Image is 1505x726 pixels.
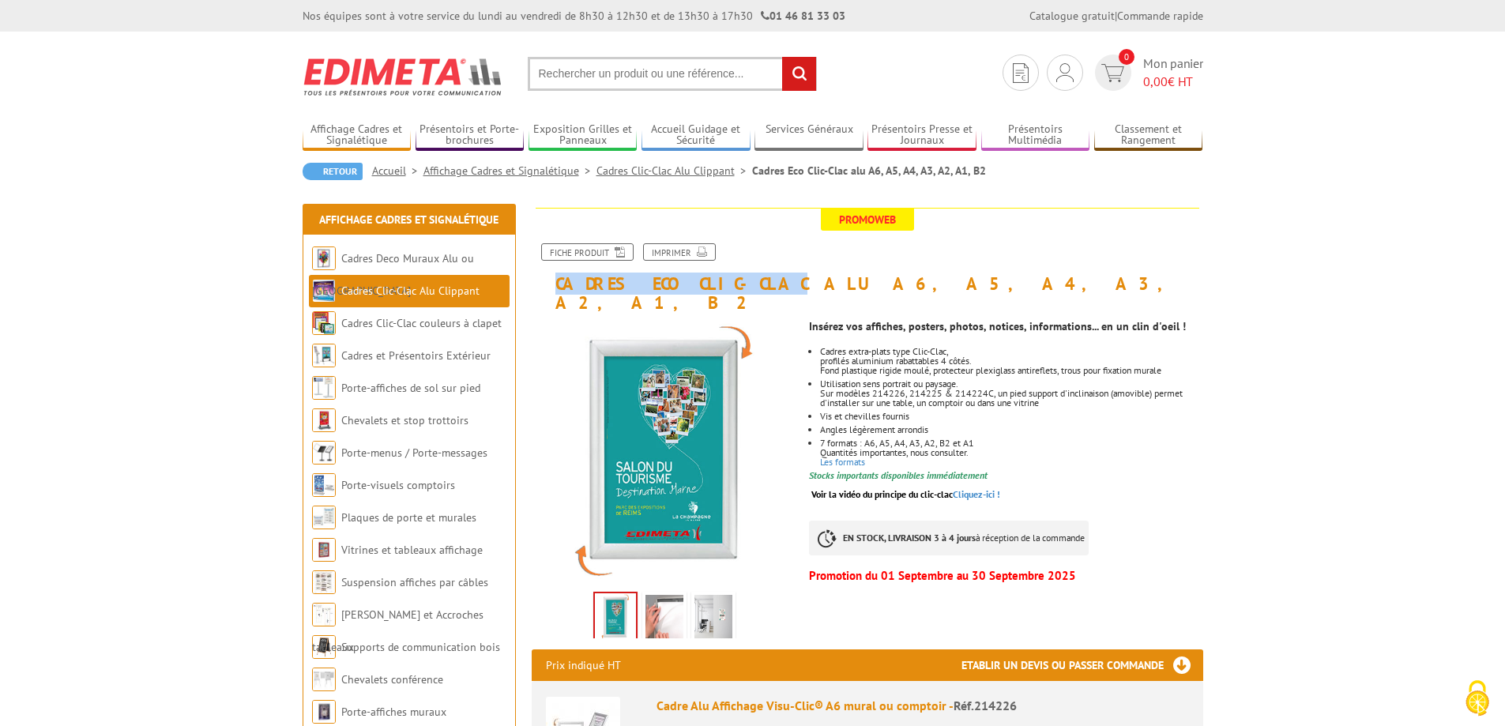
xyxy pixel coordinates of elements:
[528,57,817,91] input: Rechercher un produit ou une référence...
[341,316,502,330] a: Cadres Clic-Clac couleurs à clapet
[341,575,488,589] a: Suspension affiches par câbles
[657,697,1189,715] div: Cadre Alu Affichage Visu-Clic® A6 mural ou comptoir -
[312,700,336,724] img: Porte-affiches muraux
[752,163,986,179] li: Cadres Eco Clic-Clac alu A6, A5, A4, A3, A2, A1, B2
[529,122,638,149] a: Exposition Grilles et Panneaux
[1056,63,1074,82] img: devis rapide
[312,441,336,465] img: Porte-menus / Porte-messages
[341,348,491,363] a: Cadres et Présentoirs Extérieur
[341,510,476,525] a: Plaques de porte et murales
[954,698,1017,713] span: Réf.214226
[761,9,845,23] strong: 01 46 81 33 03
[820,379,1202,408] li: Utilisation sens portrait ou paysage. Sur modèles 214226, 214225 & 214224C, un pied support d'inc...
[303,163,363,180] a: Retour
[961,649,1203,681] h3: Etablir un devis ou passer commande
[312,408,336,432] img: Chevalets et stop trottoirs
[809,521,1089,555] p: à réception de la commande
[532,320,798,586] img: cadres_aluminium_clic_clac_214226_4.jpg
[312,608,483,654] a: [PERSON_NAME] et Accroches tableaux
[341,640,500,654] a: Supports de communication bois
[341,381,480,395] a: Porte-affiches de sol sur pied
[809,469,988,481] font: Stocks importants disponibles immédiatement
[1143,73,1203,91] span: € HT
[1013,63,1029,83] img: devis rapide
[694,595,732,644] img: cadre_clic_clac_214226.jpg
[341,284,480,298] a: Cadres Clic-Clac Alu Clippant
[843,532,976,544] strong: EN STOCK, LIVRAISON 3 à 4 jours
[820,412,1202,421] p: Vis et chevilles fournis
[782,57,816,91] input: rechercher
[1119,49,1134,65] span: 0
[312,311,336,335] img: Cadres Clic-Clac couleurs à clapet
[811,488,1000,500] a: Voir la vidéo du principe du clic-clacCliquez-ici !
[303,122,412,149] a: Affichage Cadres et Signalétique
[1450,672,1505,726] button: Cookies (fenêtre modale)
[312,506,336,529] img: Plaques de porte et murales
[821,209,914,231] span: Promoweb
[809,571,1202,581] p: Promotion du 01 Septembre au 30 Septembre 2025
[312,538,336,562] img: Vitrines et tableaux affichage
[341,543,483,557] a: Vitrines et tableaux affichage
[341,413,468,427] a: Chevalets et stop trottoirs
[341,478,455,492] a: Porte-visuels comptoirs
[981,122,1090,149] a: Présentoirs Multimédia
[642,122,751,149] a: Accueil Guidage et Sécurité
[820,425,1202,434] li: Angles légèrement arrondis
[820,347,1202,375] li: Cadres extra-plats type Clic-Clac, profilés aluminium rabattables 4 côtés. Fond plastique rigide ...
[809,319,1186,333] strong: Insérez vos affiches, posters, photos, notices, informations... en un clin d'oeil !
[596,164,752,178] a: Cadres Clic-Clac Alu Clippant
[416,122,525,149] a: Présentoirs et Porte-brochures
[312,668,336,691] img: Chevalets conférence
[1143,55,1203,91] span: Mon panier
[1091,55,1203,91] a: devis rapide 0 Mon panier 0,00€ HT
[811,488,953,500] span: Voir la vidéo du principe du clic-clac
[867,122,976,149] a: Présentoirs Presse et Journaux
[541,243,634,261] a: Fiche produit
[820,438,1202,457] p: 7 formats : A6, A5, A4, A3, A2, B2 et A1 Quantités importantes, nous consulter.
[1029,9,1115,23] a: Catalogue gratuit
[341,705,446,719] a: Porte-affiches muraux
[319,213,499,227] a: Affichage Cadres et Signalétique
[312,344,336,367] img: Cadres et Présentoirs Extérieur
[312,570,336,594] img: Suspension affiches par câbles
[341,672,443,687] a: Chevalets conférence
[546,649,621,681] p: Prix indiqué HT
[643,243,716,261] a: Imprimer
[303,8,845,24] div: Nos équipes sont à votre service du lundi au vendredi de 8h30 à 12h30 et de 13h30 à 17h30
[312,473,336,497] img: Porte-visuels comptoirs
[312,603,336,626] img: Cimaises et Accroches tableaux
[341,446,487,460] a: Porte-menus / Porte-messages
[820,456,865,468] a: Les formats
[312,246,336,270] img: Cadres Deco Muraux Alu ou Bois
[372,164,423,178] a: Accueil
[303,47,504,106] img: Edimeta
[1117,9,1203,23] a: Commande rapide
[1094,122,1203,149] a: Classement et Rangement
[754,122,863,149] a: Services Généraux
[423,164,596,178] a: Affichage Cadres et Signalétique
[312,251,474,298] a: Cadres Deco Muraux Alu ou [GEOGRAPHIC_DATA]
[595,593,636,642] img: cadres_aluminium_clic_clac_214226_4.jpg
[1458,679,1497,718] img: Cookies (fenêtre modale)
[1143,73,1168,89] span: 0,00
[645,595,683,644] img: cadre_alu_affichage_visu_clic_a6_a5_a4_a3_a2_a1_b2_214226_214225_214224c_214224_214223_214222_214...
[312,376,336,400] img: Porte-affiches de sol sur pied
[1101,64,1124,82] img: devis rapide
[1029,8,1203,24] div: |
